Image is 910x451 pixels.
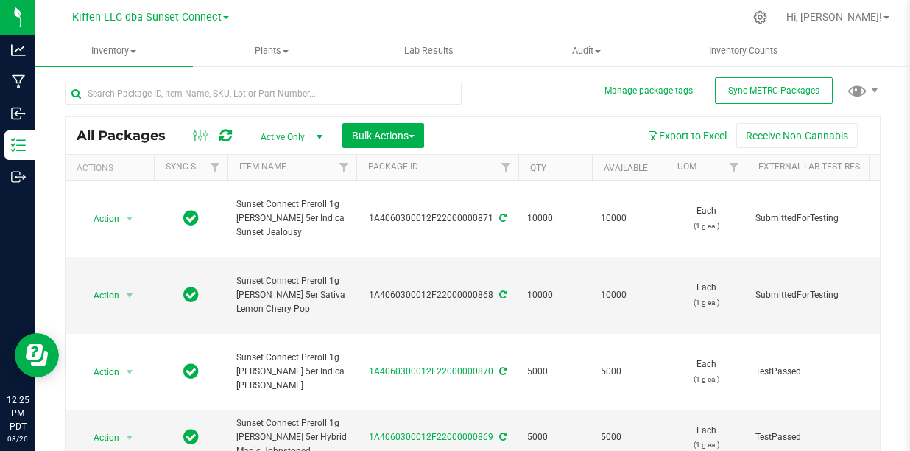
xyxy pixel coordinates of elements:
[728,85,819,96] span: Sync METRC Packages
[674,357,738,385] span: Each
[722,155,747,180] a: Filter
[80,209,120,229] span: Action
[65,83,462,105] input: Search Package ID, Item Name, SKU, Lot or Part Number...
[677,161,696,172] a: UOM
[527,211,583,225] span: 10000
[350,35,508,66] a: Lab Results
[527,430,583,444] span: 5000
[121,362,139,382] span: select
[497,290,507,300] span: Sync from Compliance System
[166,161,222,172] a: Sync Status
[352,130,415,141] span: Bulk Actions
[239,161,286,172] a: Item Name
[369,432,493,442] a: 1A4060300012F22000000869
[332,155,356,180] a: Filter
[736,123,858,148] button: Receive Non-Cannabis
[11,106,26,121] inline-svg: Inbound
[755,288,885,302] span: SubmittedForTesting
[183,284,199,305] span: In Sync
[80,427,120,448] span: Action
[183,208,199,228] span: In Sync
[715,77,833,104] button: Sync METRC Packages
[183,361,199,382] span: In Sync
[11,169,26,184] inline-svg: Outbound
[674,372,738,386] p: (1 g ea.)
[7,433,29,444] p: 08/26
[7,394,29,433] p: 12:25 PM PDT
[497,366,507,377] span: Sync from Compliance System
[354,288,521,302] div: 1A4060300012F22000000868
[121,285,139,306] span: select
[342,123,424,148] button: Bulk Actions
[601,430,657,444] span: 5000
[601,288,657,302] span: 10000
[507,35,665,66] a: Audit
[674,296,738,310] p: (1 g ea.)
[35,35,193,66] a: Inventory
[755,211,885,225] span: SubmittedForTesting
[183,427,199,447] span: In Sync
[11,138,26,153] inline-svg: Inventory
[121,209,139,229] span: select
[80,285,120,306] span: Action
[354,211,521,225] div: 1A4060300012F22000000871
[236,197,348,240] span: Sunset Connect Preroll 1g [PERSON_NAME] 5er Indica Sunset Jealousy
[665,35,822,66] a: Inventory Counts
[80,362,120,382] span: Action
[494,155,518,180] a: Filter
[72,11,222,24] span: Kiffen LLC dba Sunset Connect
[369,366,493,377] a: 1A4060300012F22000000870
[758,161,874,172] a: External Lab Test Result
[194,44,350,57] span: Plants
[689,44,798,57] span: Inventory Counts
[786,11,882,23] span: Hi, [PERSON_NAME]!
[77,163,148,173] div: Actions
[15,333,59,377] iframe: Resource center
[601,211,657,225] span: 10000
[527,288,583,302] span: 10000
[368,161,418,172] a: Package ID
[508,44,664,57] span: Audit
[77,127,180,144] span: All Packages
[638,123,736,148] button: Export to Excel
[193,35,350,66] a: Plants
[203,155,227,180] a: Filter
[755,365,885,379] span: TestPassed
[11,74,26,89] inline-svg: Manufacturing
[604,163,648,173] a: Available
[751,10,769,24] div: Manage settings
[497,432,507,442] span: Sync from Compliance System
[530,163,546,173] a: Qty
[674,219,738,233] p: (1 g ea.)
[236,274,348,317] span: Sunset Connect Preroll 1g [PERSON_NAME] 5er Sativa Lemon Cherry Pop
[604,85,693,97] button: Manage package tags
[601,365,657,379] span: 5000
[35,44,193,57] span: Inventory
[755,430,885,444] span: TestPassed
[121,427,139,448] span: select
[674,204,738,232] span: Each
[497,213,507,223] span: Sync from Compliance System
[236,351,348,394] span: Sunset Connect Preroll 1g [PERSON_NAME] 5er Indica [PERSON_NAME]
[527,365,583,379] span: 5000
[11,43,26,57] inline-svg: Analytics
[384,44,473,57] span: Lab Results
[674,281,738,309] span: Each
